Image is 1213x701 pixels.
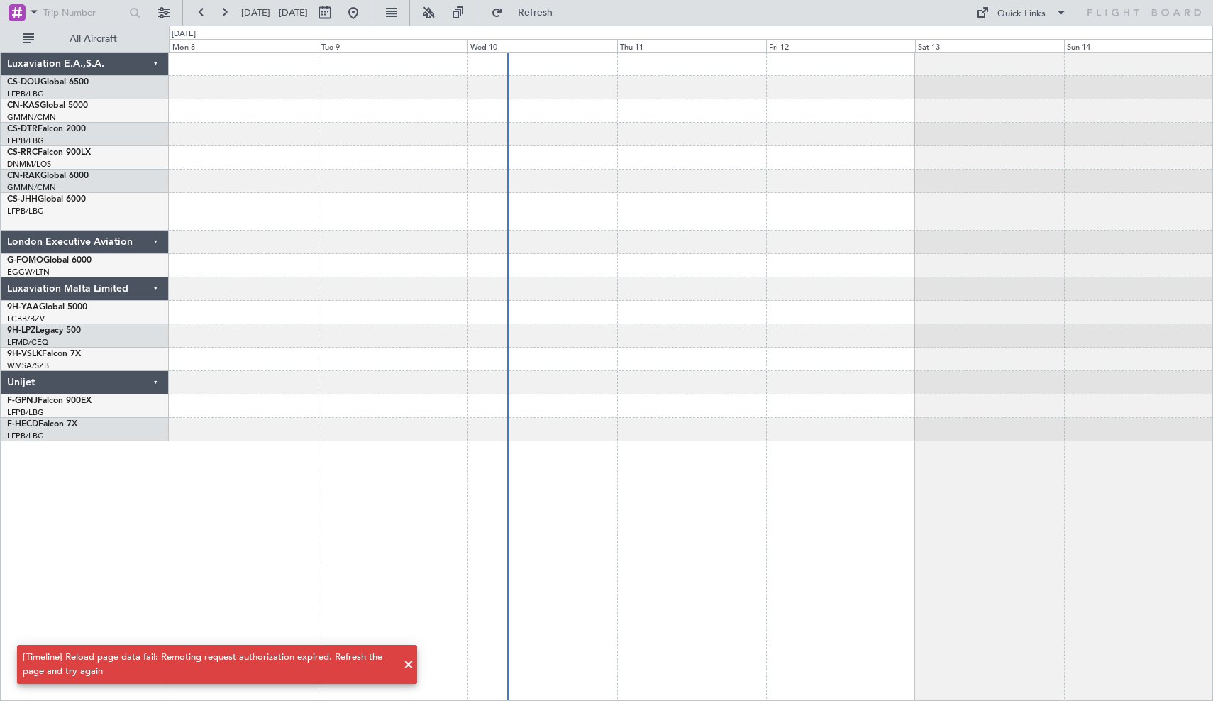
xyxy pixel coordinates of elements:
[7,267,50,277] a: EGGW/LTN
[7,195,38,204] span: CS-JHH
[7,148,91,157] a: CS-RRCFalcon 900LX
[43,2,125,23] input: Trip Number
[7,125,38,133] span: CS-DTR
[617,39,766,52] div: Thu 11
[7,89,44,99] a: LFPB/LBG
[7,148,38,157] span: CS-RRC
[7,326,35,335] span: 9H-LPZ
[16,28,154,50] button: All Aircraft
[7,159,51,170] a: DNMM/LOS
[7,360,49,371] a: WMSA/SZB
[170,39,319,52] div: Mon 8
[915,39,1064,52] div: Sat 13
[7,397,38,405] span: F-GPNJ
[7,303,87,311] a: 9H-YAAGlobal 5000
[7,350,42,358] span: 9H-VSLK
[969,1,1074,24] button: Quick Links
[7,78,40,87] span: CS-DOU
[1064,39,1213,52] div: Sun 14
[7,326,81,335] a: 9H-LPZLegacy 500
[7,195,86,204] a: CS-JHHGlobal 6000
[7,407,44,418] a: LFPB/LBG
[7,206,44,216] a: LFPB/LBG
[23,651,396,678] div: [Timeline] Reload page data fail: Remoting request authorization expired. Refresh the page and tr...
[997,7,1046,21] div: Quick Links
[484,1,570,24] button: Refresh
[7,78,89,87] a: CS-DOUGlobal 6500
[7,303,39,311] span: 9H-YAA
[7,314,45,324] a: FCBB/BZV
[7,337,48,348] a: LFMD/CEQ
[7,172,89,180] a: CN-RAKGlobal 6000
[467,39,616,52] div: Wed 10
[7,136,44,146] a: LFPB/LBG
[7,350,81,358] a: 9H-VSLKFalcon 7X
[172,28,196,40] div: [DATE]
[319,39,467,52] div: Tue 9
[7,112,56,123] a: GMMN/CMN
[7,256,92,265] a: G-FOMOGlobal 6000
[7,101,88,110] a: CN-KASGlobal 5000
[37,34,150,44] span: All Aircraft
[7,125,86,133] a: CS-DTRFalcon 2000
[7,172,40,180] span: CN-RAK
[7,101,40,110] span: CN-KAS
[7,420,77,429] a: F-HECDFalcon 7X
[506,8,565,18] span: Refresh
[7,420,38,429] span: F-HECD
[7,397,92,405] a: F-GPNJFalcon 900EX
[7,256,43,265] span: G-FOMO
[241,6,308,19] span: [DATE] - [DATE]
[7,431,44,441] a: LFPB/LBG
[766,39,915,52] div: Fri 12
[7,182,56,193] a: GMMN/CMN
